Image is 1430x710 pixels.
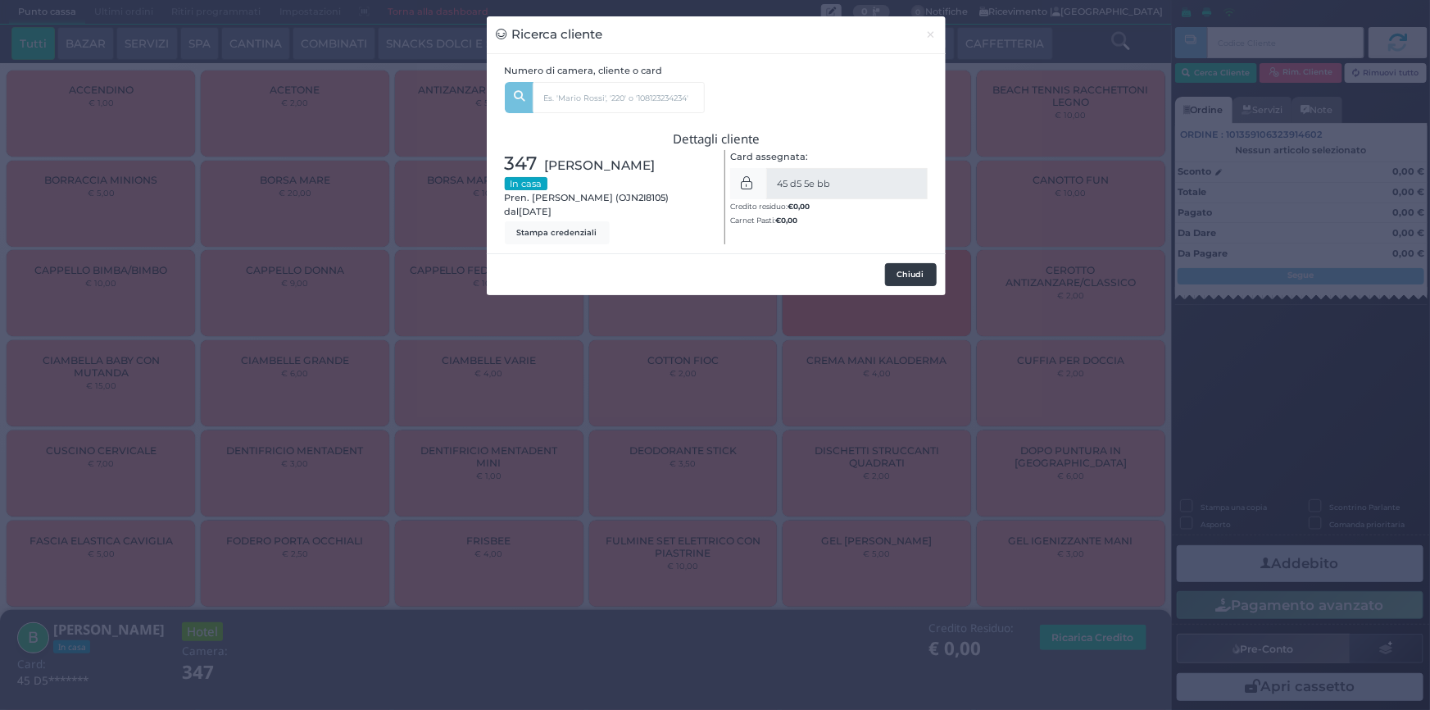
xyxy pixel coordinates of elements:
label: Numero di camera, cliente o card [505,64,663,78]
label: Card assegnata: [730,150,808,164]
button: Chiudi [917,16,946,53]
button: Chiudi [885,263,937,286]
b: € [788,202,810,211]
span: [DATE] [520,205,552,219]
input: Es. 'Mario Rossi', '220' o '108123234234' [533,82,705,113]
div: Pren. [PERSON_NAME] (OJN2I8105) dal [496,150,716,244]
span: 0,00 [781,215,797,225]
span: 347 [505,150,538,178]
b: € [775,216,797,225]
small: In casa [505,177,547,190]
button: Stampa credenziali [505,221,610,244]
span: [PERSON_NAME] [545,156,656,175]
small: Credito residuo: [730,202,810,211]
small: Carnet Pasti: [730,216,797,225]
h3: Dettagli cliente [505,132,928,146]
span: 0,00 [793,201,810,212]
h3: Ricerca cliente [496,25,603,44]
span: × [926,25,937,43]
